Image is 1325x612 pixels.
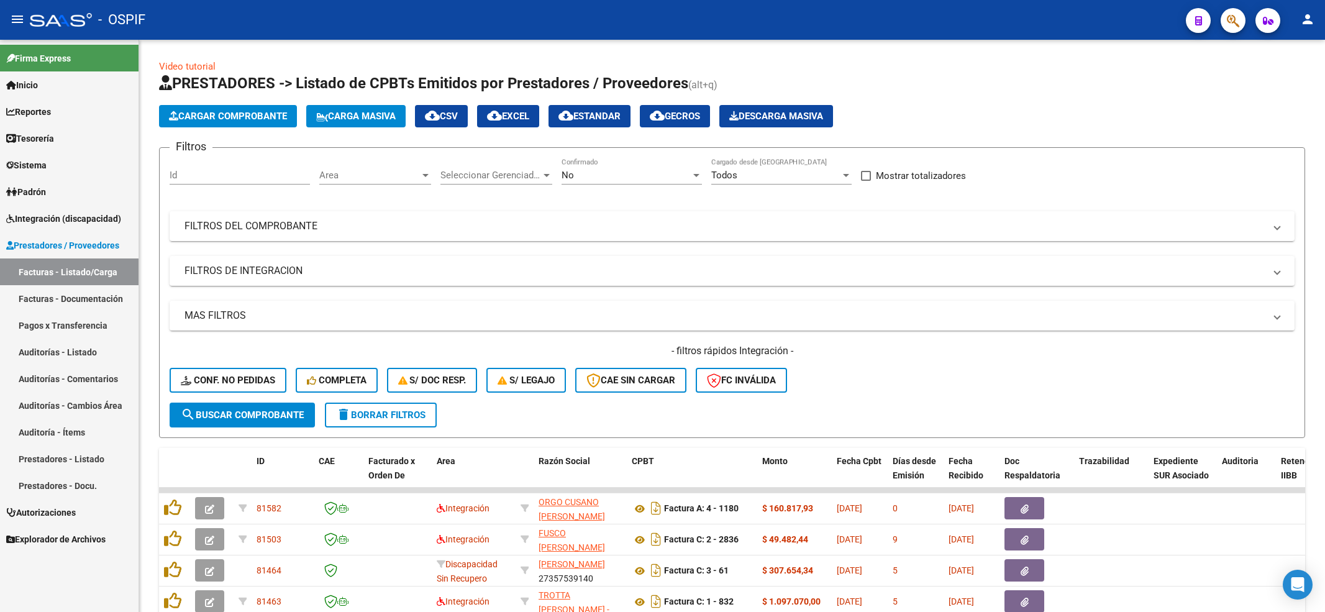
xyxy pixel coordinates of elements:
[159,105,297,127] button: Cargar Comprobante
[437,596,489,606] span: Integración
[837,503,862,513] span: [DATE]
[6,78,38,92] span: Inicio
[586,375,675,386] span: CAE SIN CARGAR
[6,158,47,172] span: Sistema
[425,108,440,123] mat-icon: cloud_download
[159,75,688,92] span: PRESTADORES -> Listado de CPBTs Emitidos por Prestadores / Proveedores
[477,105,539,127] button: EXCEL
[257,534,281,544] span: 81503
[650,111,700,122] span: Gecros
[719,105,833,127] button: Descarga Masiva
[949,456,983,480] span: Fecha Recibido
[336,407,351,422] mat-icon: delete
[398,375,467,386] span: S/ Doc Resp.
[181,407,196,422] mat-icon: search
[387,368,478,393] button: S/ Doc Resp.
[539,456,590,466] span: Razón Social
[837,596,862,606] span: [DATE]
[837,565,862,575] span: [DATE]
[1079,456,1129,466] span: Trazabilidad
[949,534,974,544] span: [DATE]
[98,6,145,34] span: - OSPIF
[440,170,541,181] span: Seleccionar Gerenciador
[762,503,813,513] strong: $ 160.817,93
[257,456,265,466] span: ID
[368,456,415,480] span: Facturado x Orden De
[415,105,468,127] button: CSV
[181,409,304,421] span: Buscar Comprobante
[944,448,999,503] datatable-header-cell: Fecha Recibido
[184,309,1265,322] mat-panel-title: MAS FILTROS
[888,448,944,503] datatable-header-cell: Días desde Emisión
[549,105,631,127] button: Estandar
[539,495,622,521] div: 27236724765
[719,105,833,127] app-download-masive: Descarga masiva de comprobantes (adjuntos)
[1004,456,1060,480] span: Doc Respaldatoria
[837,534,862,544] span: [DATE]
[487,111,529,122] span: EXCEL
[257,565,281,575] span: 81464
[837,456,881,466] span: Fecha Cpbt
[999,448,1074,503] datatable-header-cell: Doc Respaldatoria
[534,448,627,503] datatable-header-cell: Razón Social
[1149,448,1217,503] datatable-header-cell: Expediente SUR Asociado
[184,264,1265,278] mat-panel-title: FILTROS DE INTEGRACION
[539,526,622,552] div: 27314681016
[893,503,898,513] span: 0
[437,503,489,513] span: Integración
[325,403,437,427] button: Borrar Filtros
[319,170,420,181] span: Area
[707,375,776,386] span: FC Inválida
[1222,456,1259,466] span: Auditoria
[257,503,281,513] span: 81582
[432,448,516,503] datatable-header-cell: Area
[159,61,216,72] a: Video tutorial
[558,111,621,122] span: Estandar
[762,534,808,544] strong: $ 49.482,44
[1074,448,1149,503] datatable-header-cell: Trazabilidad
[296,368,378,393] button: Completa
[575,368,686,393] button: CAE SIN CARGAR
[307,375,367,386] span: Completa
[170,368,286,393] button: Conf. no pedidas
[6,52,71,65] span: Firma Express
[184,219,1265,233] mat-panel-title: FILTROS DEL COMPROBANTE
[170,403,315,427] button: Buscar Comprobante
[949,503,974,513] span: [DATE]
[949,596,974,606] span: [DATE]
[648,591,664,611] i: Descargar documento
[640,105,710,127] button: Gecros
[170,211,1295,241] mat-expansion-panel-header: FILTROS DEL COMPROBANTE
[6,105,51,119] span: Reportes
[181,375,275,386] span: Conf. no pedidas
[632,456,654,466] span: CPBT
[762,565,813,575] strong: $ 307.654,34
[664,535,739,545] strong: Factura C: 2 - 2836
[539,559,605,569] span: [PERSON_NAME]
[487,108,502,123] mat-icon: cloud_download
[539,557,622,583] div: 27357539140
[437,534,489,544] span: Integración
[539,497,605,521] span: ORGO CUSANO [PERSON_NAME]
[6,239,119,252] span: Prestadores / Proveedores
[316,111,396,122] span: Carga Masiva
[425,111,458,122] span: CSV
[558,108,573,123] mat-icon: cloud_download
[498,375,555,386] span: S/ legajo
[648,498,664,518] i: Descargar documento
[6,212,121,226] span: Integración (discapacidad)
[170,301,1295,331] mat-expansion-panel-header: MAS FILTROS
[762,596,821,606] strong: $ 1.097.070,00
[170,138,212,155] h3: Filtros
[169,111,287,122] span: Cargar Comprobante
[688,79,717,91] span: (alt+q)
[437,559,498,583] span: Discapacidad Sin Recupero
[306,105,406,127] button: Carga Masiva
[6,532,106,546] span: Explorador de Archivos
[729,111,823,122] span: Descarga Masiva
[6,506,76,519] span: Autorizaciones
[319,456,335,466] span: CAE
[486,368,566,393] button: S/ legajo
[757,448,832,503] datatable-header-cell: Monto
[949,565,974,575] span: [DATE]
